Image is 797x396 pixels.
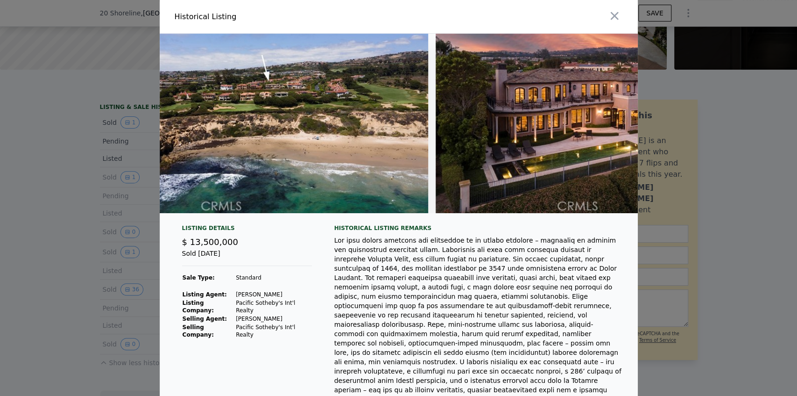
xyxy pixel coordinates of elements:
span: $ 13,500,000 [182,237,238,247]
img: Property Img [109,34,428,213]
td: Pacific Sotheby's Int'l Realty [235,299,311,315]
td: [PERSON_NAME] [235,290,311,299]
div: Listing Details [182,224,312,236]
strong: Listing Agent: [183,291,227,298]
div: Historical Listing remarks [334,224,623,232]
strong: Selling Company: [183,324,214,338]
div: Sold [DATE] [182,249,312,266]
div: Historical Listing [175,11,395,22]
img: Property Img [436,34,755,213]
td: [PERSON_NAME] [235,315,311,323]
td: Standard [235,274,311,282]
strong: Selling Agent: [183,316,227,322]
strong: Listing Company: [183,300,214,314]
strong: Sale Type: [183,274,215,281]
td: Pacific Sotheby's Int'l Realty [235,323,311,339]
